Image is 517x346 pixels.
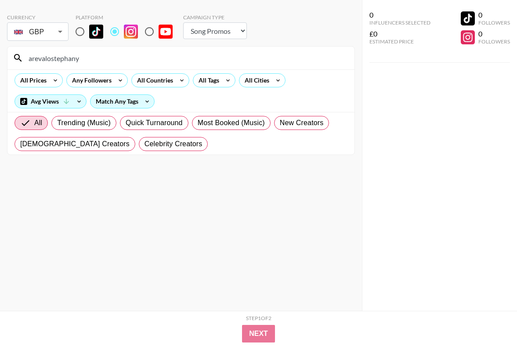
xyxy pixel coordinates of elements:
[9,24,67,40] div: GBP
[57,118,111,128] span: Trending (Music)
[369,29,430,38] div: £0
[132,74,175,87] div: All Countries
[369,11,430,19] div: 0
[198,118,265,128] span: Most Booked (Music)
[193,74,221,87] div: All Tags
[478,19,510,26] div: Followers
[473,302,506,335] iframe: Drift Widget Chat Controller
[246,315,271,321] div: Step 1 of 2
[280,118,324,128] span: New Creators
[242,325,275,342] button: Next
[15,74,48,87] div: All Prices
[76,14,180,21] div: Platform
[369,38,430,45] div: Estimated Price
[159,25,173,39] img: YouTube
[478,29,510,38] div: 0
[34,118,42,128] span: All
[7,14,69,21] div: Currency
[23,51,349,65] input: Search by User Name
[15,95,86,108] div: Avg Views
[183,14,247,21] div: Campaign Type
[478,11,510,19] div: 0
[145,139,202,149] span: Celebrity Creators
[20,139,130,149] span: [DEMOGRAPHIC_DATA] Creators
[369,19,430,26] div: Influencers Selected
[67,74,113,87] div: Any Followers
[478,38,510,45] div: Followers
[89,25,103,39] img: TikTok
[124,25,138,39] img: Instagram
[239,74,271,87] div: All Cities
[126,118,183,128] span: Quick Turnaround
[90,95,154,108] div: Match Any Tags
